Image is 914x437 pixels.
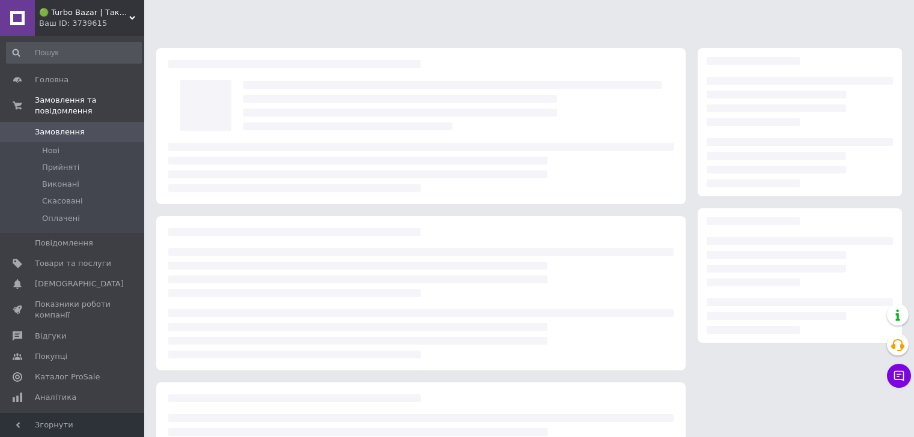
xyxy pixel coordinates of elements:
[42,179,79,190] span: Виконані
[35,351,67,362] span: Покупці
[35,258,111,269] span: Товари та послуги
[39,18,144,29] div: Ваш ID: 3739615
[39,7,129,18] span: 🟢 Turbo Bazar | Тактична форма та амуніція
[35,279,124,289] span: [DEMOGRAPHIC_DATA]
[35,299,111,321] span: Показники роботи компанії
[35,74,69,85] span: Головна
[42,162,79,173] span: Прийняті
[42,213,80,224] span: Оплачені
[35,95,144,116] span: Замовлення та повідомлення
[35,331,66,342] span: Відгуки
[35,238,93,249] span: Повідомлення
[887,364,911,388] button: Чат з покупцем
[35,127,85,137] span: Замовлення
[42,145,59,156] span: Нові
[35,372,100,382] span: Каталог ProSale
[35,392,76,403] span: Аналітика
[6,42,142,64] input: Пошук
[42,196,83,206] span: Скасовані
